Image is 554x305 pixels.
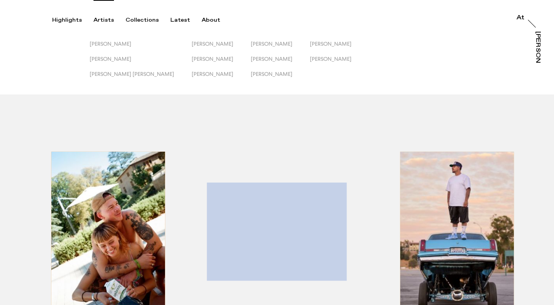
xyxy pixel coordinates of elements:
button: [PERSON_NAME] [251,41,310,56]
button: [PERSON_NAME] [310,41,369,56]
span: [PERSON_NAME] [310,56,352,62]
span: [PERSON_NAME] [310,41,352,47]
button: [PERSON_NAME] [192,71,251,86]
button: [PERSON_NAME] [90,56,192,71]
span: [PERSON_NAME] [251,71,292,77]
button: [PERSON_NAME] [192,56,251,71]
div: [PERSON_NAME] [535,31,541,91]
span: [PERSON_NAME] [90,56,131,62]
div: Latest [170,17,190,24]
button: [PERSON_NAME] [PERSON_NAME] [90,71,192,86]
button: About [202,17,232,24]
span: [PERSON_NAME] [192,41,233,47]
button: [PERSON_NAME] [251,56,310,71]
button: Highlights [52,17,93,24]
span: [PERSON_NAME] [251,41,292,47]
span: [PERSON_NAME] [90,41,131,47]
span: [PERSON_NAME] [192,71,233,77]
button: Collections [126,17,170,24]
button: [PERSON_NAME] [90,41,192,56]
div: Artists [93,17,114,24]
button: [PERSON_NAME] [251,71,310,86]
a: [PERSON_NAME] [533,31,541,63]
div: About [202,17,220,24]
span: [PERSON_NAME] [251,56,292,62]
button: Latest [170,17,202,24]
button: Artists [93,17,126,24]
span: [PERSON_NAME] [192,56,233,62]
div: Highlights [52,17,82,24]
a: At [517,15,524,22]
span: [PERSON_NAME] [PERSON_NAME] [90,71,174,77]
button: [PERSON_NAME] [192,41,251,56]
button: [PERSON_NAME] [310,56,369,71]
div: Collections [126,17,159,24]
